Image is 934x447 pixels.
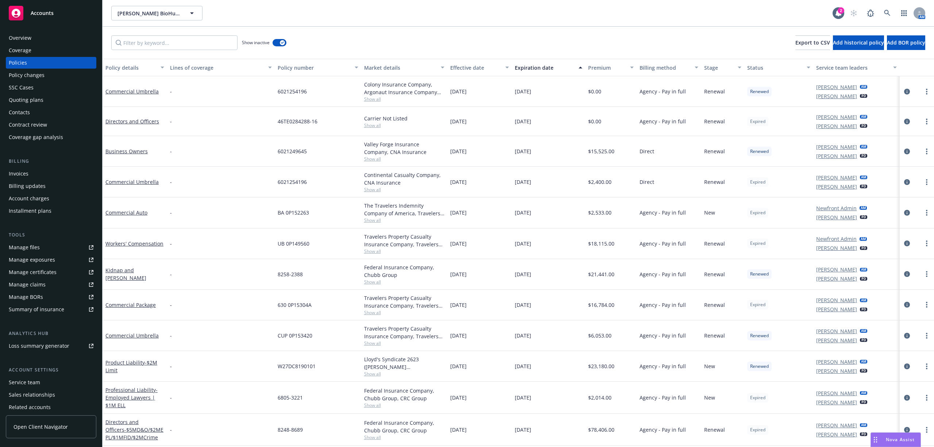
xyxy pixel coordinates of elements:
[278,362,316,370] span: W27DC8190101
[6,94,96,106] a: Quoting plans
[816,122,857,130] a: [PERSON_NAME]
[903,393,911,402] a: circleInformation
[704,147,725,155] span: Renewal
[6,266,96,278] a: Manage certificates
[588,117,601,125] span: $0.00
[6,231,96,239] div: Tools
[9,254,55,266] div: Manage exposures
[903,300,911,309] a: circleInformation
[640,332,686,339] span: Agency - Pay in full
[450,88,467,95] span: [DATE]
[103,59,167,76] button: Policy details
[364,186,444,193] span: Show all
[640,117,686,125] span: Agency - Pay in full
[450,117,467,125] span: [DATE]
[364,140,444,156] div: Valley Forge Insurance Company, CNA Insurance
[704,270,725,278] span: Renewal
[450,64,501,72] div: Effective date
[640,209,686,216] span: Agency - Pay in full
[515,178,531,186] span: [DATE]
[450,147,467,155] span: [DATE]
[364,171,444,186] div: Continental Casualty Company, CNA Insurance
[170,64,264,72] div: Lines of coverage
[364,156,444,162] span: Show all
[278,332,312,339] span: CUP 0P153420
[450,394,467,401] span: [DATE]
[364,122,444,128] span: Show all
[6,107,96,118] a: Contacts
[640,178,654,186] span: Direct
[170,88,172,95] span: -
[816,183,857,190] a: [PERSON_NAME]
[816,113,857,121] a: [PERSON_NAME]
[170,270,172,278] span: -
[515,362,531,370] span: [DATE]
[105,267,146,281] a: Kidnap and [PERSON_NAME]
[750,148,769,155] span: Renewed
[6,377,96,388] a: Service team
[863,6,878,20] a: Report a Bug
[903,425,911,434] a: circleInformation
[6,45,96,56] a: Coverage
[364,340,444,346] span: Show all
[816,275,857,282] a: [PERSON_NAME]
[816,174,857,181] a: [PERSON_NAME]
[701,59,744,76] button: Stage
[31,10,54,16] span: Accounts
[588,426,614,433] span: $78,406.00
[816,431,857,438] a: [PERSON_NAME]
[9,57,27,69] div: Policies
[6,401,96,413] a: Related accounts
[9,168,28,180] div: Invoices
[278,178,307,186] span: 6021254196
[278,117,317,125] span: 46TE0284288-16
[170,240,172,247] span: -
[105,64,156,72] div: Policy details
[364,202,444,217] div: The Travelers Indemnity Company of America, Travelers Insurance
[275,59,361,76] button: Policy number
[170,209,172,216] span: -
[6,69,96,81] a: Policy changes
[170,394,172,401] span: -
[588,209,611,216] span: $2,533.00
[816,152,857,160] a: [PERSON_NAME]
[9,242,40,253] div: Manage files
[450,209,467,216] span: [DATE]
[922,270,931,278] a: more
[750,332,769,339] span: Renewed
[364,434,444,440] span: Show all
[105,332,159,339] a: Commercial Umbrella
[750,179,765,185] span: Expired
[816,244,857,252] a: [PERSON_NAME]
[640,88,686,95] span: Agency - Pay in full
[105,148,148,155] a: Business Owners
[515,147,531,155] span: [DATE]
[795,39,830,46] span: Export to CSV
[9,389,55,401] div: Sales relationships
[816,327,857,335] a: [PERSON_NAME]
[903,331,911,340] a: circleInformation
[9,119,47,131] div: Contract review
[640,426,686,433] span: Agency - Pay in full
[903,208,911,217] a: circleInformation
[364,233,444,248] div: Travelers Property Casualty Insurance Company, Travelers Insurance
[6,180,96,192] a: Billing updates
[846,6,861,20] a: Start snowing
[105,88,159,95] a: Commercial Umbrella
[364,96,444,102] span: Show all
[9,193,49,204] div: Account charges
[364,419,444,434] div: Federal Insurance Company, Chubb Group, CRC Group
[588,394,611,401] span: $2,014.00
[903,178,911,186] a: circleInformation
[364,309,444,316] span: Show all
[6,32,96,44] a: Overview
[6,193,96,204] a: Account charges
[887,39,925,46] span: Add BOR policy
[887,35,925,50] button: Add BOR policy
[816,389,857,397] a: [PERSON_NAME]
[750,118,765,125] span: Expired
[9,94,43,106] div: Quoting plans
[922,300,931,309] a: more
[750,301,765,308] span: Expired
[871,432,921,447] button: Nova Assist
